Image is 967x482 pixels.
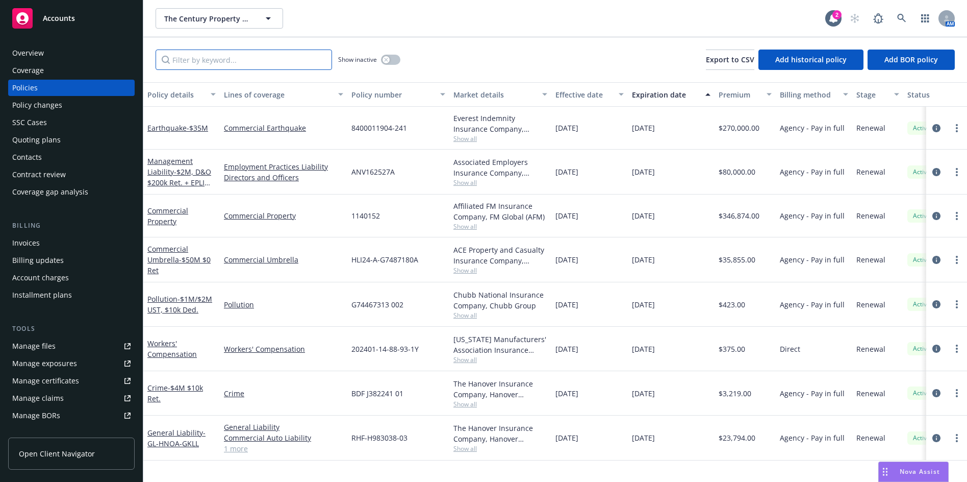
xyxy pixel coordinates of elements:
a: Manage files [8,338,135,354]
div: The Hanover Insurance Company, Hanover Insurance Group [453,423,547,444]
span: [DATE] [555,123,578,133]
a: circleInformation [930,387,943,399]
span: [DATE] [632,254,655,265]
div: Affiliated FM Insurance Company, FM Global (AFM) [453,201,547,222]
a: Summary of insurance [8,425,135,441]
span: Renewal [856,299,885,310]
a: more [951,343,963,355]
span: [DATE] [555,299,578,310]
a: Commercial Earthquake [224,123,343,133]
span: Agency - Pay in full [780,210,845,221]
span: [DATE] [632,123,655,133]
button: Policy details [143,82,220,107]
div: Billing method [780,89,837,100]
span: Direct [780,344,800,354]
button: Add historical policy [758,50,863,70]
span: Nova Assist [900,467,940,476]
div: Policy number [351,89,434,100]
div: Quoting plans [12,132,61,148]
span: Show all [453,444,547,453]
a: Workers' Compensation [224,344,343,354]
a: circleInformation [930,166,943,178]
input: Filter by keyword... [156,50,332,70]
div: Policy changes [12,97,62,113]
span: Agency - Pay in full [780,123,845,133]
a: more [951,254,963,266]
span: 1140152 [351,210,380,221]
div: Coverage gap analysis [12,184,88,200]
span: Renewal [856,166,885,177]
span: Renewal [856,254,885,265]
span: [DATE] [632,210,655,221]
div: Market details [453,89,536,100]
a: Commercial Property [147,206,188,226]
a: Commercial Auto Liability [224,432,343,443]
span: Renewal [856,432,885,443]
span: Accounts [43,14,75,22]
span: $35,855.00 [719,254,755,265]
span: [DATE] [632,432,655,443]
span: Active [911,389,932,398]
div: The Hanover Insurance Company, Hanover Insurance Group [453,378,547,400]
a: Search [892,8,912,29]
span: 202401-14-88-93-1Y [351,344,419,354]
div: SSC Cases [12,114,47,131]
span: [DATE] [555,432,578,443]
button: Expiration date [628,82,715,107]
a: Manage claims [8,390,135,406]
span: Active [911,300,932,309]
a: Commercial Property [224,210,343,221]
a: more [951,387,963,399]
span: - $2M, D&O $200k Ret. + EPLI $125k Ret. [147,167,211,198]
span: The Century Property Owners Association [164,13,252,24]
span: $346,874.00 [719,210,759,221]
span: $375.00 [719,344,745,354]
span: $270,000.00 [719,123,759,133]
span: [DATE] [555,166,578,177]
span: G74467313 002 [351,299,403,310]
span: ANV162527A [351,166,395,177]
a: more [951,122,963,134]
span: [DATE] [555,254,578,265]
button: Nova Assist [878,462,949,482]
span: $80,000.00 [719,166,755,177]
a: Management Liability [147,156,211,198]
a: circleInformation [930,210,943,222]
div: Account charges [12,270,69,286]
span: Active [911,433,932,443]
span: Export to CSV [706,55,754,64]
div: ACE Property and Casualty Insurance Company, Chubb Group, Distinguished Programs Group, LLC [453,245,547,266]
a: Commercial Umbrella [224,254,343,265]
div: Everest Indemnity Insurance Company, [GEOGRAPHIC_DATA], Amwins [453,113,547,134]
span: $23,794.00 [719,432,755,443]
a: Directors and Officers [224,172,343,183]
div: Policies [12,80,38,96]
a: circleInformation [930,122,943,134]
a: Pollution [224,299,343,310]
span: [DATE] [632,344,655,354]
span: [DATE] [555,344,578,354]
button: Lines of coverage [220,82,347,107]
div: Billing [8,221,135,231]
div: Installment plans [12,287,72,303]
div: Overview [12,45,44,61]
span: Active [911,124,932,133]
span: Agency - Pay in full [780,166,845,177]
span: Show all [453,134,547,143]
div: Drag to move [879,462,892,481]
a: General Liability [147,428,206,448]
a: Report a Bug [868,8,888,29]
span: RHF-H983038-03 [351,432,408,443]
span: - $50M $0 Ret [147,255,211,275]
span: [DATE] [632,388,655,399]
div: Effective date [555,89,613,100]
span: Renewal [856,123,885,133]
a: Policies [8,80,135,96]
button: Premium [715,82,776,107]
a: Start snowing [845,8,865,29]
a: Invoices [8,235,135,251]
a: Crime [147,383,203,403]
div: Coverage [12,62,44,79]
a: Employment Practices Liability [224,161,343,172]
div: Chubb National Insurance Company, Chubb Group [453,290,547,311]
